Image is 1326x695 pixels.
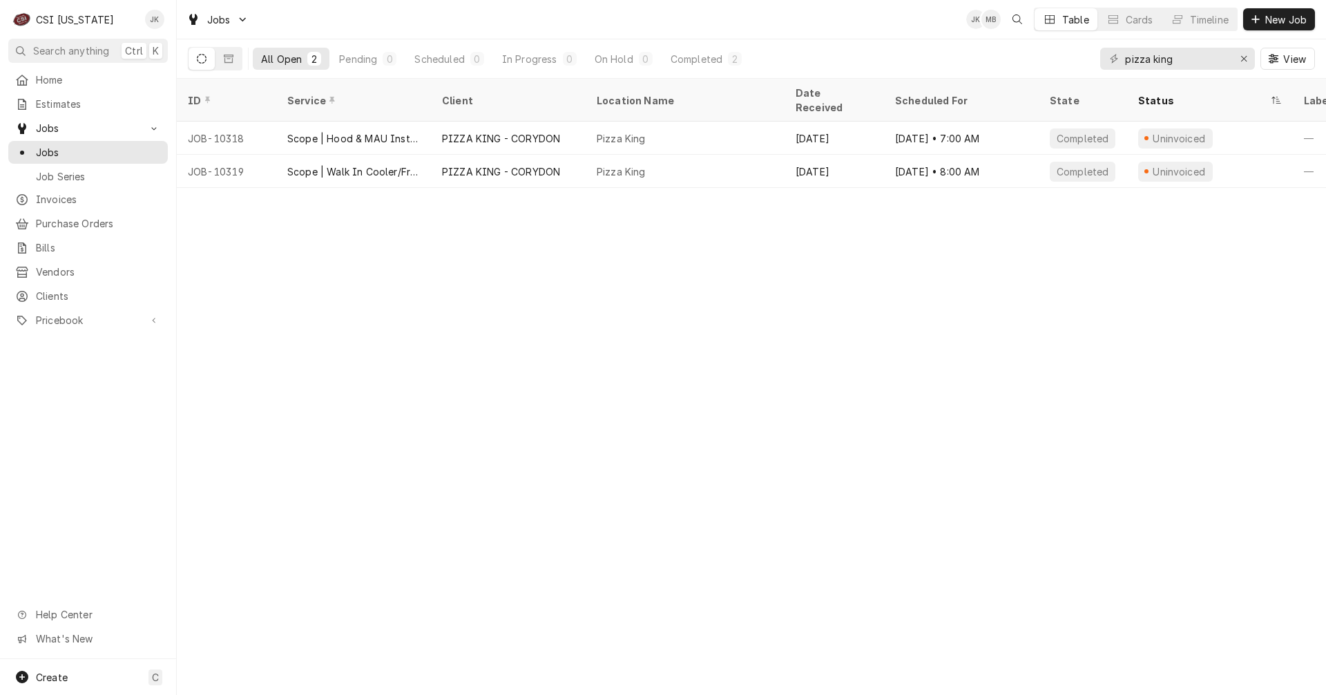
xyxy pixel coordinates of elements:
div: Uninvoiced [1151,164,1207,179]
input: Keyword search [1125,48,1229,70]
div: State [1050,93,1116,108]
div: MB [981,10,1001,29]
div: Uninvoiced [1151,131,1207,146]
div: JK [145,10,164,29]
div: Scheduled [414,52,464,66]
div: Matt Brewington's Avatar [981,10,1001,29]
span: Jobs [36,121,140,135]
div: JOB-10318 [177,122,276,155]
button: Open search [1006,8,1028,30]
div: CSI [US_STATE] [36,12,114,27]
span: Create [36,672,68,683]
span: Home [36,73,161,87]
span: C [152,670,159,685]
div: Timeline [1190,12,1229,27]
div: All Open [261,52,302,66]
div: Location Name [597,93,771,108]
button: Search anythingCtrlK [8,39,168,63]
span: Search anything [33,44,109,58]
div: Date Received [796,86,870,115]
a: Go to Help Center [8,603,168,626]
div: Completed [671,52,722,66]
div: PIZZA KING - CORYDON [442,131,560,146]
div: On Hold [595,52,633,66]
span: Bills [36,240,161,255]
span: Invoices [36,192,161,207]
div: Client [442,93,572,108]
div: 0 [566,52,574,66]
a: Purchase Orders [8,212,168,235]
div: JK [966,10,986,29]
div: [DATE] • 7:00 AM [884,122,1039,155]
div: Scope | Hood & MAU Install [287,131,420,146]
div: [DATE] [785,122,884,155]
span: K [153,44,159,58]
div: 2 [731,52,739,66]
div: 2 [310,52,318,66]
span: Ctrl [125,44,143,58]
div: 0 [642,52,650,66]
div: Jeff Kuehl's Avatar [966,10,986,29]
div: Completed [1055,131,1110,146]
div: 0 [473,52,481,66]
div: PIZZA KING - CORYDON [442,164,560,179]
div: Pizza King [597,131,646,146]
div: Jeff Kuehl's Avatar [145,10,164,29]
a: Vendors [8,260,168,283]
div: Service [287,93,417,108]
span: Estimates [36,97,161,111]
span: Help Center [36,607,160,622]
span: Jobs [207,12,231,27]
div: Table [1062,12,1089,27]
div: 0 [385,52,394,66]
div: CSI Kentucky's Avatar [12,10,32,29]
div: In Progress [502,52,557,66]
a: Go to Jobs [181,8,254,31]
div: JOB-10319 [177,155,276,188]
button: Erase input [1233,48,1255,70]
a: Go to Jobs [8,117,168,140]
div: Pending [339,52,377,66]
span: Purchase Orders [36,216,161,231]
a: Bills [8,236,168,259]
span: What's New [36,631,160,646]
div: [DATE] • 8:00 AM [884,155,1039,188]
a: Go to Pricebook [8,309,168,332]
div: ID [188,93,262,108]
a: Invoices [8,188,168,211]
div: Status [1138,93,1268,108]
span: Vendors [36,265,161,279]
span: New Job [1262,12,1309,27]
button: View [1260,48,1315,70]
div: Completed [1055,164,1110,179]
a: Jobs [8,141,168,164]
a: Clients [8,285,168,307]
span: Pricebook [36,313,140,327]
div: Scope | Walk In Cooler/Freezer Install [287,164,420,179]
button: New Job [1243,8,1315,30]
a: Home [8,68,168,91]
a: Estimates [8,93,168,115]
span: View [1280,52,1309,66]
div: Cards [1126,12,1153,27]
a: Job Series [8,165,168,188]
span: Jobs [36,145,161,160]
span: Clients [36,289,161,303]
div: Scheduled For [895,93,1025,108]
a: Go to What's New [8,627,168,650]
div: [DATE] [785,155,884,188]
span: Job Series [36,169,161,184]
div: Pizza King [597,164,646,179]
div: C [12,10,32,29]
